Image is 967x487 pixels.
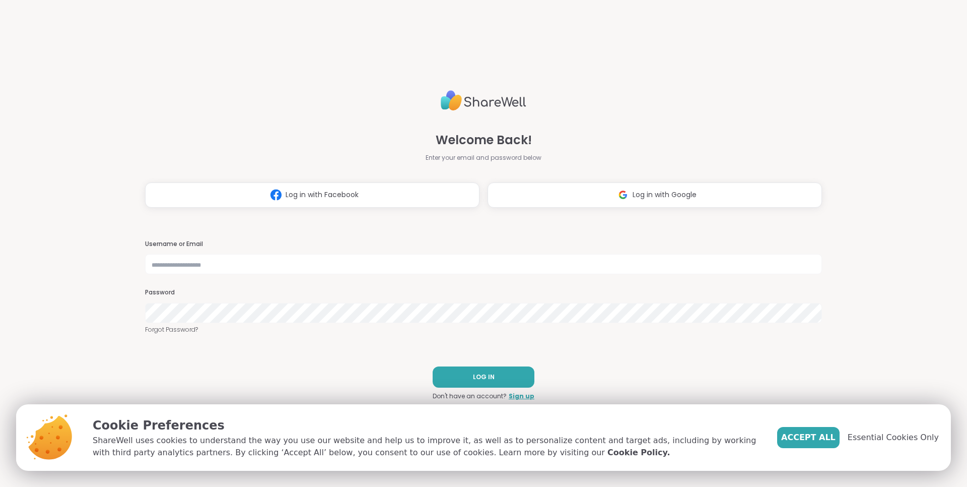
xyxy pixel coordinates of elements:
[848,432,939,444] span: Essential Cookies Only
[145,182,479,208] button: Log in with Facebook
[509,392,534,401] a: Sign up
[145,288,822,297] h3: Password
[93,416,761,435] p: Cookie Preferences
[145,240,822,249] h3: Username or Email
[433,392,507,401] span: Don't have an account?
[613,186,633,204] img: ShareWell Logomark
[426,153,541,162] span: Enter your email and password below
[93,435,761,459] p: ShareWell uses cookies to understand the way you use our website and help us to improve it, as we...
[633,190,697,200] span: Log in with Google
[781,432,836,444] span: Accept All
[433,367,534,388] button: LOG IN
[473,373,495,382] span: LOG IN
[145,325,822,334] a: Forgot Password?
[266,186,286,204] img: ShareWell Logomark
[441,86,526,115] img: ShareWell Logo
[286,190,359,200] span: Log in with Facebook
[777,427,840,448] button: Accept All
[607,447,670,459] a: Cookie Policy.
[436,131,532,149] span: Welcome Back!
[488,182,822,208] button: Log in with Google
